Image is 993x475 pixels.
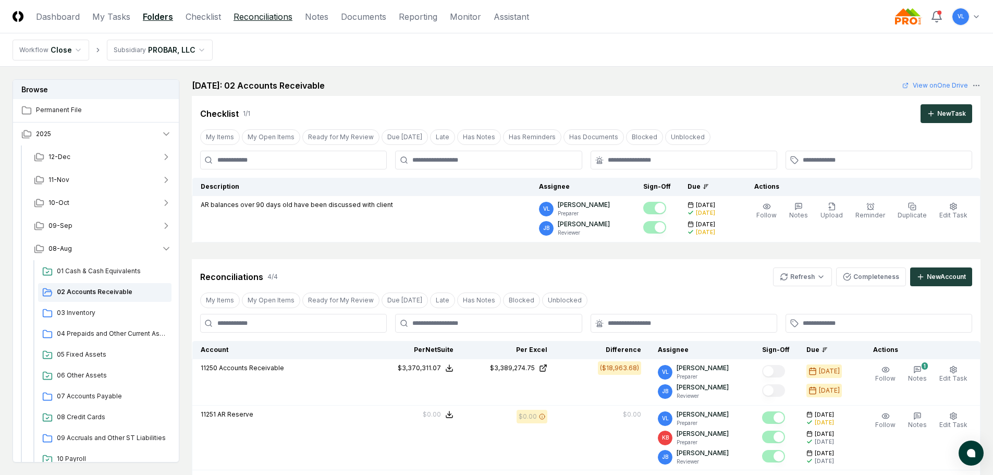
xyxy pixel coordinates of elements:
button: Mark complete [643,202,666,214]
p: [PERSON_NAME] [677,410,729,419]
h3: Browse [13,80,179,99]
div: [DATE] [696,209,715,217]
div: New Task [937,109,966,118]
span: Upload [820,211,843,219]
a: View onOne Drive [902,81,968,90]
button: My Open Items [242,129,300,145]
button: Refresh [773,267,832,286]
button: My Items [200,129,240,145]
span: Accounts Receivable [219,364,284,372]
span: 01 Cash & Cash Equivalents [57,266,167,276]
span: VL [662,368,669,376]
div: Checklist [200,107,239,120]
span: [DATE] [696,221,715,228]
img: Probar logo [895,8,922,25]
p: [PERSON_NAME] [677,448,729,458]
button: 12-Dec [26,145,180,168]
a: 04 Prepaids and Other Current Assets [38,325,171,344]
a: 09 Accruals and Other ST Liabilities [38,429,171,448]
p: [PERSON_NAME] [558,200,610,210]
button: 11-Nov [26,168,180,191]
button: Due Today [382,293,428,308]
div: $0.00 [519,412,537,421]
div: Account [201,345,360,355]
span: VL [543,205,550,213]
button: Ready for My Review [302,293,379,308]
button: Mark complete [762,384,785,397]
div: 1 / 1 [243,109,250,118]
div: Due [806,345,848,355]
button: Has Notes [457,129,501,145]
div: $3,389,274.75 [490,363,535,373]
div: ($18,963.68) [600,363,639,373]
a: 06 Other Assets [38,367,171,385]
button: Edit Task [937,363,970,385]
button: Has Reminders [503,129,561,145]
span: VL [958,13,964,20]
span: 06 Other Assets [57,371,167,380]
button: Mark complete [762,365,785,377]
div: 4 / 4 [267,272,278,282]
span: [DATE] [815,449,834,457]
button: Mark complete [762,411,785,424]
th: Per Excel [462,341,556,359]
button: $0.00 [423,410,453,419]
span: 07 Accounts Payable [57,392,167,401]
button: Mark complete [762,450,785,462]
span: [DATE] [696,201,715,209]
span: 02 Accounts Receivable [57,287,167,297]
div: Subsidiary [114,45,146,55]
div: 1 [922,362,928,370]
button: Blocked [503,293,540,308]
span: 03 Inventory [57,308,167,318]
button: $3,370,311.07 [398,363,453,373]
span: Notes [908,421,927,429]
p: Reviewer [677,392,729,400]
p: Preparer [558,210,610,217]
a: Notes [305,10,328,23]
button: NewTask [921,104,972,123]
button: Follow [873,410,898,432]
div: Reconciliations [200,271,263,283]
th: Difference [556,341,649,359]
span: JB [662,453,668,461]
a: Documents [341,10,386,23]
div: [DATE] [815,419,834,427]
span: Edit Task [939,374,967,382]
button: 10-Oct [26,191,180,214]
a: 10 Payroll [38,450,171,469]
a: Dashboard [36,10,80,23]
button: VL [951,7,970,26]
button: Follow [754,200,779,222]
button: Late [430,293,455,308]
button: Completeness [836,267,906,286]
div: Due [688,182,729,191]
a: Reporting [399,10,437,23]
span: KB [662,434,669,442]
a: 05 Fixed Assets [38,346,171,364]
button: Follow [873,363,898,385]
button: 2025 [13,123,180,145]
img: Logo [13,11,23,22]
p: [PERSON_NAME] [677,383,729,392]
button: Has Notes [457,293,501,308]
span: Follow [875,374,896,382]
p: [PERSON_NAME] [677,429,729,439]
span: 10 Payroll [57,454,167,464]
button: My Open Items [242,293,300,308]
span: Edit Task [939,211,967,219]
a: 08 Credit Cards [38,408,171,427]
div: New Account [927,272,966,282]
span: JB [543,224,549,232]
th: Description [192,178,531,196]
button: Mark complete [643,221,666,234]
button: 1Notes [906,363,929,385]
span: Follow [756,211,777,219]
span: 05 Fixed Assets [57,350,167,359]
a: Reconciliations [234,10,292,23]
div: $0.00 [623,410,641,419]
th: Assignee [649,341,754,359]
a: My Tasks [92,10,130,23]
th: Sign-Off [635,178,679,196]
button: Notes [906,410,929,432]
